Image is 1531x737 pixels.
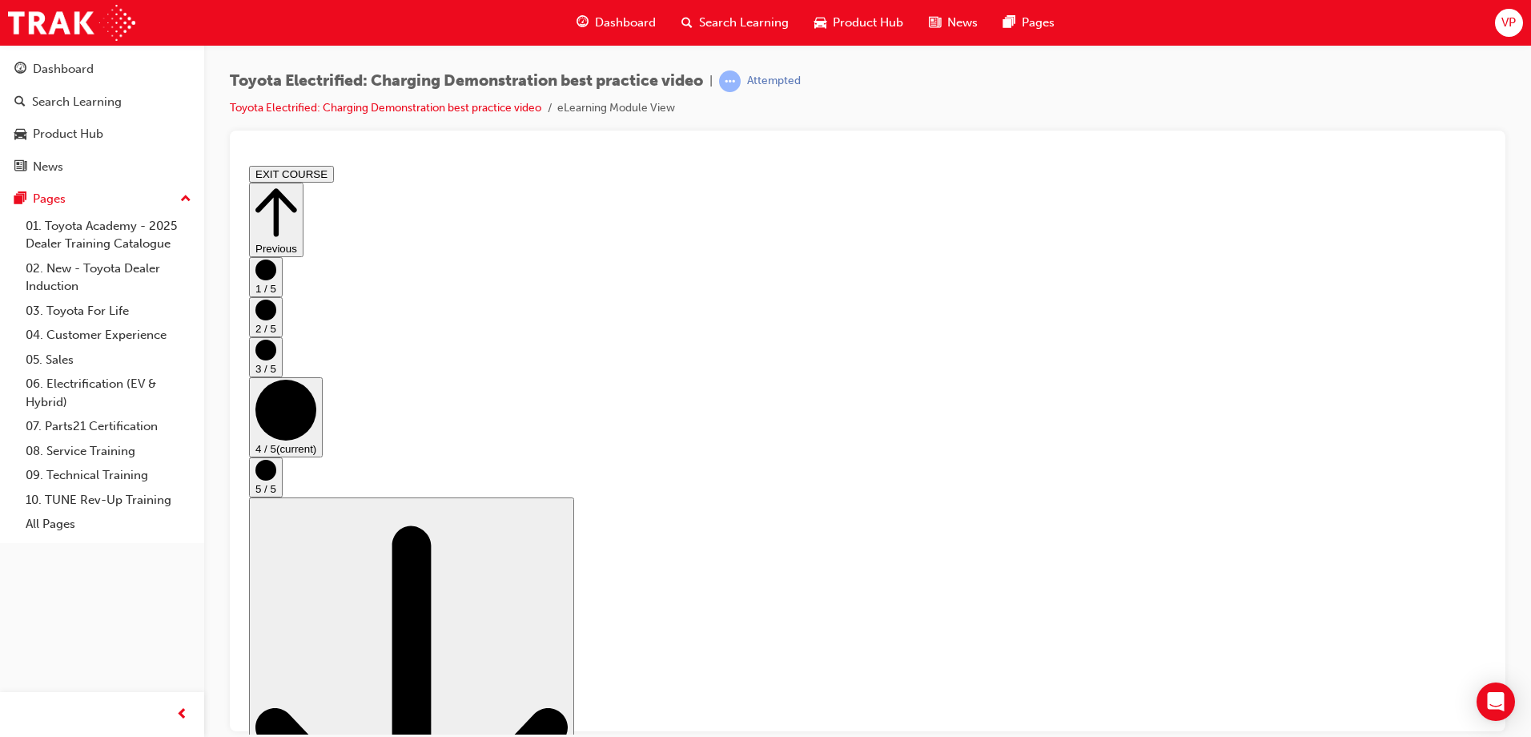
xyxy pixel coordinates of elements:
[14,127,26,142] span: car-icon
[802,6,916,39] a: car-iconProduct Hub
[669,6,802,39] a: search-iconSearch Learning
[13,284,34,296] span: 4 / 5
[176,705,188,725] span: prev-icon
[595,14,656,32] span: Dashboard
[33,190,66,208] div: Pages
[747,74,801,89] div: Attempted
[916,6,991,39] a: news-iconNews
[557,99,675,118] li: eLearning Module View
[929,13,941,33] span: news-icon
[6,184,198,214] button: Pages
[6,98,40,138] button: 1 / 5
[6,87,198,117] a: Search Learning
[14,192,26,207] span: pages-icon
[6,298,40,338] button: 5 / 5
[6,138,40,178] button: 2 / 5
[6,119,198,149] a: Product Hub
[13,123,34,135] span: 1 / 5
[6,152,198,182] a: News
[577,13,589,33] span: guage-icon
[947,14,978,32] span: News
[681,13,693,33] span: search-icon
[564,6,669,39] a: guage-iconDashboard
[6,218,80,298] button: 4 / 5(current)
[13,83,54,95] span: Previous
[1477,683,1515,721] div: Open Intercom Messenger
[19,488,198,513] a: 10. TUNE Rev-Up Training
[1495,9,1523,37] button: VP
[19,512,198,537] a: All Pages
[14,160,26,175] span: news-icon
[13,203,34,215] span: 3 / 5
[32,93,122,111] div: Search Learning
[1003,13,1015,33] span: pages-icon
[19,414,198,439] a: 07. Parts21 Certification
[19,348,198,373] a: 05. Sales
[6,178,40,218] button: 3 / 5
[19,256,198,299] a: 02. New - Toyota Dealer Induction
[230,72,703,91] span: Toyota Electrified: Charging Demonstration best practice video
[33,158,63,176] div: News
[19,372,198,414] a: 06. Electrification (EV & Hybrid)
[6,54,198,84] a: Dashboard
[699,14,789,32] span: Search Learning
[1022,14,1055,32] span: Pages
[1501,14,1516,32] span: VP
[8,5,135,41] img: Trak
[709,72,713,91] span: |
[34,284,74,296] span: (current)
[33,125,103,143] div: Product Hub
[19,463,198,488] a: 09. Technical Training
[814,13,826,33] span: car-icon
[19,214,198,256] a: 01. Toyota Academy - 2025 Dealer Training Catalogue
[6,23,61,98] button: Previous
[13,163,34,175] span: 2 / 5
[991,6,1067,39] a: pages-iconPages
[19,299,198,324] a: 03. Toyota For Life
[833,14,903,32] span: Product Hub
[19,439,198,464] a: 08. Service Training
[6,6,91,23] button: EXIT COURSE
[13,324,34,336] span: 5 / 5
[180,189,191,210] span: up-icon
[14,95,26,110] span: search-icon
[6,51,198,184] button: DashboardSearch LearningProduct HubNews
[719,70,741,92] span: learningRecordVerb_ATTEMPT-icon
[230,101,541,115] a: Toyota Electrified: Charging Demonstration best practice video
[19,323,198,348] a: 04. Customer Experience
[33,60,94,79] div: Dashboard
[14,62,26,77] span: guage-icon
